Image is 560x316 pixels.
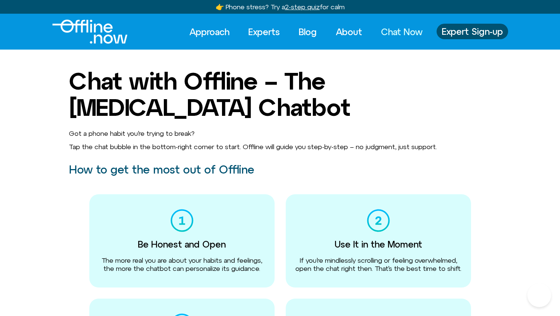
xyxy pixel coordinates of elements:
span: Expert Sign-up [442,27,503,36]
a: 👉 Phone stress? Try a2-step quizfor calm [216,3,345,11]
a: Expert Sign-up [437,24,508,39]
a: About [329,24,369,40]
h2: How to get the most out of Offline [69,164,491,176]
h3: Be Honest and Open [138,239,226,249]
img: Offline.Now logo in white. Text of the words offline.now with a line going through the "O" [52,20,127,44]
nav: Menu [183,24,429,40]
img: 02 [367,209,390,232]
div: Logo [52,20,115,44]
iframe: Botpress [527,283,551,307]
u: 2-step quiz [285,3,320,11]
a: Chat Now [374,24,429,40]
a: Experts [242,24,286,40]
img: 01 [170,209,193,232]
p: Got a phone habit you’re trying to break? [69,130,491,138]
h3: Use It in the Moment [335,239,422,249]
span: The more real you are about your habits and feelings, the more the chatbot can personalize its gu... [102,256,262,272]
p: Tap the chat bubble in the bottom-right corner to start. Offline will guide you step-by-step – no... [69,143,491,151]
a: Blog [292,24,324,40]
span: If you’re mindlessly scrolling or feeling overwhelmed, open the chat right then. That’s the best ... [295,256,461,272]
h1: Chat with Offline – The [MEDICAL_DATA] Chatbot [69,68,491,120]
a: Approach [183,24,236,40]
